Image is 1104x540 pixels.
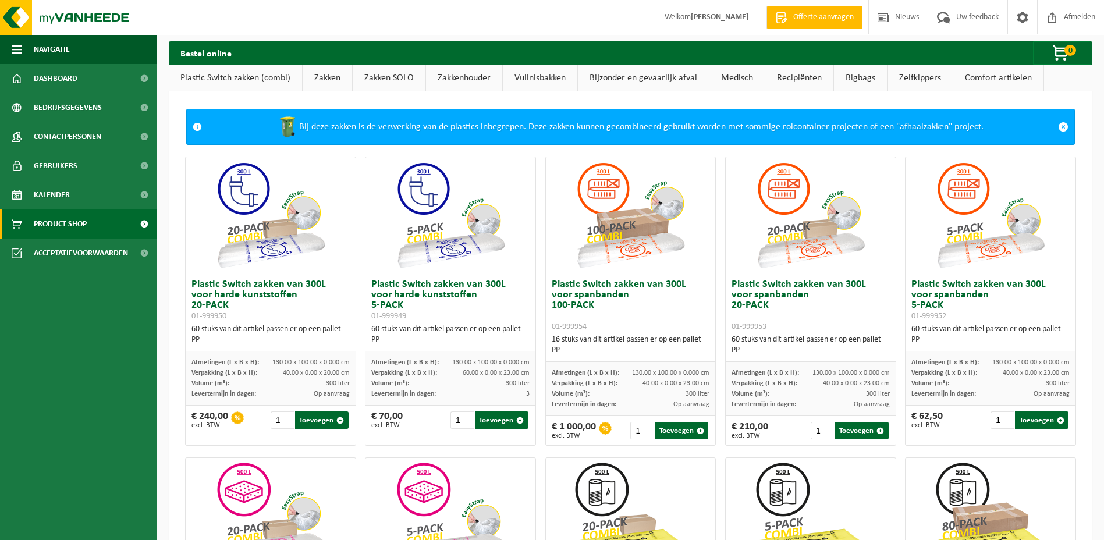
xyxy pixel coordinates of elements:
[295,411,349,429] button: Toevoegen
[371,422,403,429] span: excl. BTW
[911,359,979,366] span: Afmetingen (L x B x H):
[552,335,710,356] div: 16 stuks van dit artikel passen er op een pallet
[854,401,890,408] span: Op aanvraag
[552,432,596,439] span: excl. BTW
[191,279,350,321] h3: Plastic Switch zakken van 300L voor harde kunststoffen 20-PACK
[371,359,439,366] span: Afmetingen (L x B x H):
[911,335,1070,345] div: PP
[991,411,1014,429] input: 1
[1015,411,1068,429] button: Toevoegen
[578,65,709,91] a: Bijzonder en gevaarlijk afval
[506,380,530,387] span: 300 liter
[34,239,128,268] span: Acceptatievoorwaarden
[630,422,654,439] input: 1
[911,370,977,376] span: Verpakking (L x B x H):
[766,6,862,29] a: Offerte aanvragen
[353,65,425,91] a: Zakken SOLO
[911,279,1070,321] h3: Plastic Switch zakken van 300L voor spanbanden 5-PACK
[371,390,436,397] span: Levertermijn in dagen:
[866,390,890,397] span: 300 liter
[552,380,617,387] span: Verpakking (L x B x H):
[732,432,768,439] span: excl. BTW
[835,422,889,439] button: Toevoegen
[732,401,796,408] span: Levertermijn in dagen:
[526,390,530,397] span: 3
[371,411,403,429] div: € 70,00
[34,35,70,64] span: Navigatie
[371,279,530,321] h3: Plastic Switch zakken van 300L voor harde kunststoffen 5-PACK
[911,324,1070,345] div: 60 stuks van dit artikel passen er op een pallet
[503,65,577,91] a: Vuilnisbakken
[283,370,350,376] span: 40.00 x 0.00 x 20.00 cm
[911,312,946,321] span: 01-999952
[276,115,299,138] img: WB-0240-HPE-GN-50.png
[371,312,406,321] span: 01-999949
[1003,370,1070,376] span: 40.00 x 0.00 x 23.00 cm
[911,411,943,429] div: € 62,50
[642,380,709,387] span: 40.00 x 0.00 x 23.00 cm
[1064,45,1076,56] span: 0
[271,411,294,429] input: 1
[953,65,1043,91] a: Comfort artikelen
[732,390,769,397] span: Volume (m³):
[992,359,1070,366] span: 130.00 x 100.00 x 0.000 cm
[475,411,528,429] button: Toevoegen
[811,422,834,439] input: 1
[326,380,350,387] span: 300 liter
[691,13,749,22] strong: [PERSON_NAME]
[673,401,709,408] span: Op aanvraag
[732,279,890,332] h3: Plastic Switch zakken van 300L voor spanbanden 20-PACK
[765,65,833,91] a: Recipiënten
[552,279,710,332] h3: Plastic Switch zakken van 300L voor spanbanden 100-PACK
[392,157,509,273] img: 01-999949
[34,64,77,93] span: Dashboard
[314,390,350,397] span: Op aanvraag
[572,157,688,273] img: 01-999954
[932,157,1049,273] img: 01-999952
[191,422,228,429] span: excl. BTW
[34,209,87,239] span: Product Shop
[303,65,352,91] a: Zakken
[371,380,409,387] span: Volume (m³):
[191,370,257,376] span: Verpakking (L x B x H):
[371,335,530,345] div: PP
[911,380,949,387] span: Volume (m³):
[191,359,259,366] span: Afmetingen (L x B x H):
[1033,41,1091,65] button: 0
[169,65,302,91] a: Plastic Switch zakken (combi)
[371,324,530,345] div: 60 stuks van dit artikel passen er op een pallet
[212,157,329,273] img: 01-999950
[709,65,765,91] a: Medisch
[888,65,953,91] a: Zelfkippers
[34,180,70,209] span: Kalender
[208,109,1052,144] div: Bij deze zakken is de verwerking van de plastics inbegrepen. Deze zakken kunnen gecombineerd gebr...
[426,65,502,91] a: Zakkenhouder
[371,370,437,376] span: Verpakking (L x B x H):
[1052,109,1074,144] a: Sluit melding
[732,345,890,356] div: PP
[552,345,710,356] div: PP
[632,370,709,376] span: 130.00 x 100.00 x 0.000 cm
[752,157,869,273] img: 01-999953
[655,422,708,439] button: Toevoegen
[191,380,229,387] span: Volume (m³):
[1046,380,1070,387] span: 300 liter
[452,359,530,366] span: 130.00 x 100.00 x 0.000 cm
[191,390,256,397] span: Levertermijn in dagen:
[191,335,350,345] div: PP
[191,324,350,345] div: 60 stuks van dit artikel passen er op een pallet
[272,359,350,366] span: 130.00 x 100.00 x 0.000 cm
[552,322,587,331] span: 01-999954
[911,422,943,429] span: excl. BTW
[450,411,474,429] input: 1
[812,370,890,376] span: 130.00 x 100.00 x 0.000 cm
[34,93,102,122] span: Bedrijfsgegevens
[732,335,890,356] div: 60 stuks van dit artikel passen er op een pallet
[911,390,976,397] span: Levertermijn in dagen:
[823,380,890,387] span: 40.00 x 0.00 x 23.00 cm
[169,41,243,64] h2: Bestel online
[732,322,766,331] span: 01-999953
[732,422,768,439] div: € 210,00
[1034,390,1070,397] span: Op aanvraag
[732,380,797,387] span: Verpakking (L x B x H):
